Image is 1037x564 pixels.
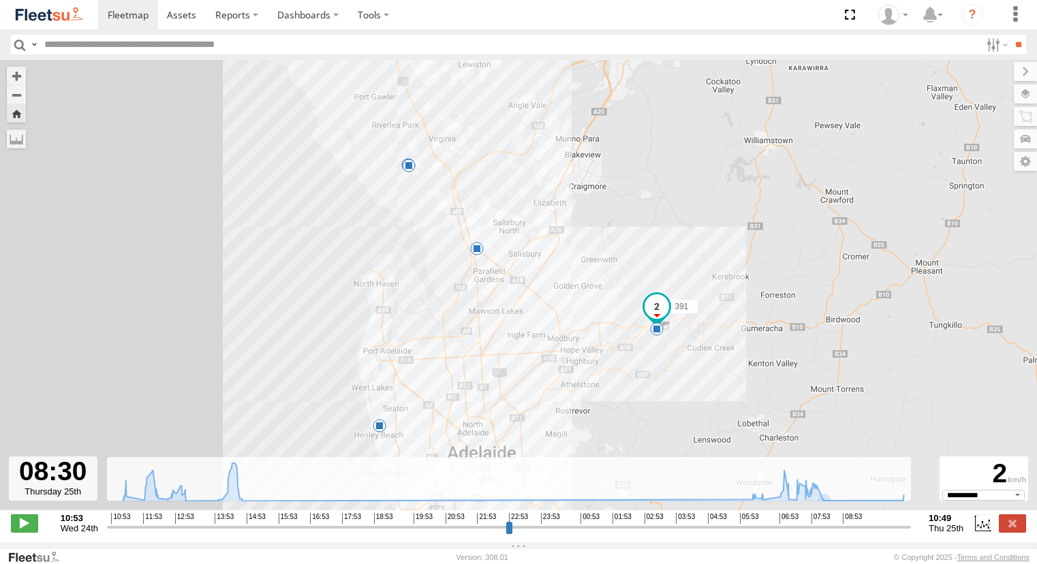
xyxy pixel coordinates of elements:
span: 06:53 [779,513,799,524]
span: 12:53 [175,513,194,524]
span: 05:53 [740,513,759,524]
i: ? [961,4,983,26]
div: 2 [942,458,1026,490]
span: 23:53 [541,513,560,524]
label: Measure [7,129,26,148]
span: 04:53 [708,513,727,524]
label: Search Query [29,35,40,54]
span: 17:53 [342,513,361,524]
span: 03:53 [676,513,695,524]
button: Zoom out [7,85,26,104]
label: Close [999,514,1026,532]
strong: 10:49 [929,513,963,523]
span: 14:53 [247,513,266,524]
span: 13:53 [215,513,234,524]
strong: 10:53 [61,513,98,523]
span: Thu 25th Sep 2025 [929,523,963,533]
a: Visit our Website [7,550,70,564]
button: Zoom Home [7,104,26,123]
div: © Copyright 2025 - [894,553,1030,561]
span: 20:53 [446,513,465,524]
span: 02:53 [645,513,664,524]
div: Kellie Roberts [873,5,913,25]
span: 19:53 [414,513,433,524]
span: 18:53 [374,513,393,524]
span: 391 [675,302,688,311]
span: 01:53 [613,513,632,524]
span: 08:53 [843,513,862,524]
img: fleetsu-logo-horizontal.svg [14,5,84,24]
button: Zoom in [7,67,26,85]
div: Version: 308.01 [456,553,508,561]
a: Terms and Conditions [957,553,1030,561]
span: 22:53 [509,513,528,524]
label: Play/Stop [11,514,38,532]
span: 11:53 [143,513,162,524]
span: 15:53 [279,513,298,524]
span: 21:53 [477,513,496,524]
span: 16:53 [310,513,329,524]
span: 10:53 [111,513,130,524]
span: 00:53 [581,513,600,524]
span: Wed 24th Sep 2025 [61,523,98,533]
label: Map Settings [1014,152,1037,171]
label: Search Filter Options [981,35,1010,54]
span: 07:53 [811,513,831,524]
